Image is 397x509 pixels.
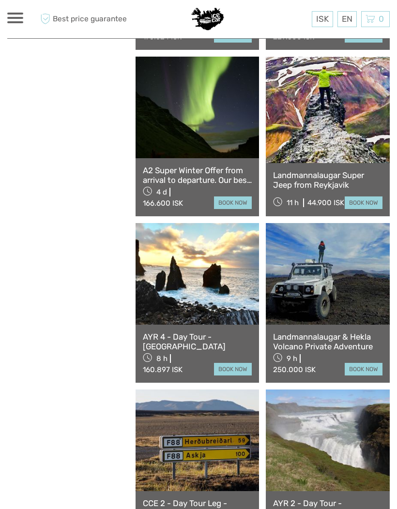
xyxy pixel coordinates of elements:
img: 2347-e0530006-311c-4fac-beea-9f6cd962ece2_logo_small.jpg [191,7,224,31]
a: A2 Super Winter Offer from arrival to departure. Our best sellers and Northern Lights for FREE [143,165,252,185]
span: 4 d [156,188,167,196]
span: 0 [377,14,385,24]
span: ISK [316,14,329,24]
div: EN [337,11,357,27]
a: AYR 4 - Day Tour - [GEOGRAPHIC_DATA] [143,332,252,352]
span: 11 h [287,198,299,207]
a: book now [345,363,382,375]
div: 250.000 ISK [273,365,316,374]
span: Best price guarantee [38,11,127,27]
a: book now [345,196,382,209]
a: Landmannalaugar Super Jeep from Reykjavik [273,170,382,190]
a: book now [214,196,252,209]
div: 160.897 ISK [143,365,183,374]
span: 9 h [287,354,297,363]
div: 44.900 ISK [307,198,344,207]
div: 166.600 ISK [143,199,183,208]
a: book now [214,363,252,375]
span: 8 h [156,354,168,363]
a: Landmannalaugar & Hekla Volcano Private Adventure [273,332,382,352]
